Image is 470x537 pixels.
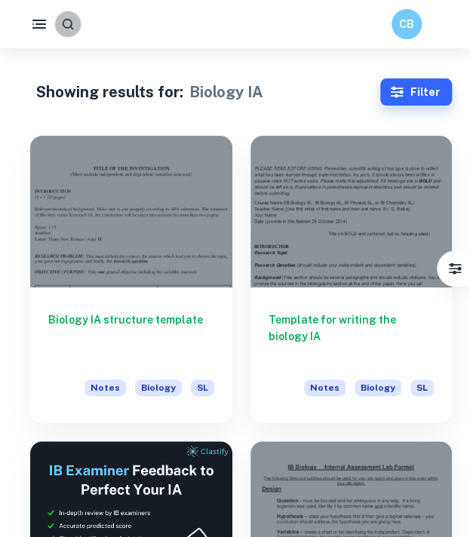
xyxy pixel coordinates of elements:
[36,81,183,103] h1: Showing results for:
[440,253,470,284] button: Filter
[410,379,434,396] span: SL
[304,379,346,396] span: Notes
[189,81,263,103] h1: Biology IA
[355,379,401,396] span: Biology
[135,379,182,396] span: Biology
[48,311,214,361] h6: Biology IA structure template
[392,9,422,39] button: CB
[398,16,416,32] h6: CB
[380,78,452,106] button: Filter
[250,136,453,423] a: Template for writing the biology IANotesBiologySL
[30,136,232,423] a: Biology IA structure templateNotesBiologySL
[84,379,126,396] span: Notes
[269,311,435,361] h6: Template for writing the biology IA
[191,379,214,396] span: SL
